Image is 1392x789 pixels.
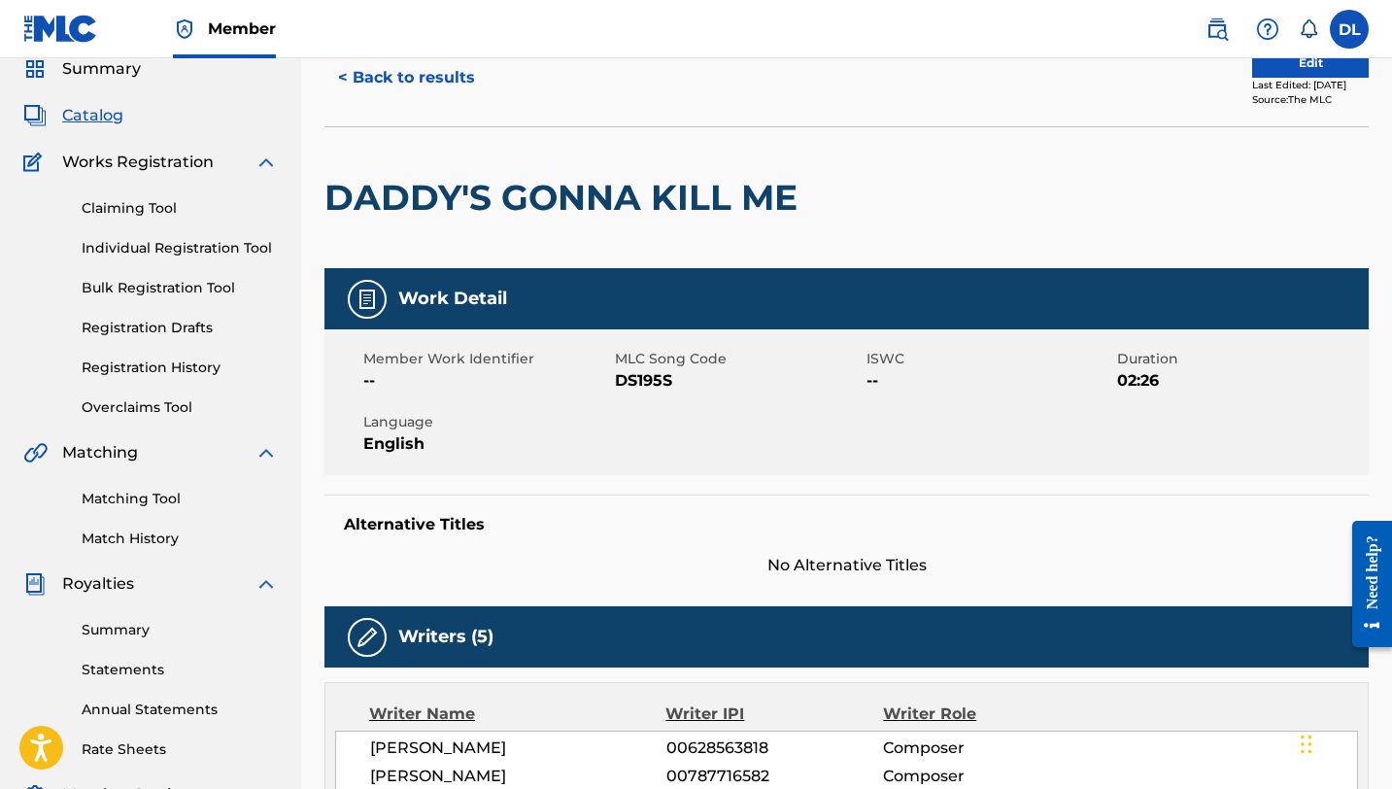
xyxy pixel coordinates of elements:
[208,17,276,40] span: Member
[356,288,379,311] img: Work Detail
[615,349,862,369] span: MLC Song Code
[255,572,278,596] img: expand
[324,554,1369,577] span: No Alternative Titles
[370,737,666,760] span: [PERSON_NAME]
[1252,78,1369,92] div: Last Edited: [DATE]
[1252,92,1369,107] div: Source: The MLC
[62,57,141,81] span: Summary
[23,441,48,464] img: Matching
[1117,369,1364,393] span: 02:26
[82,739,278,760] a: Rate Sheets
[23,104,47,127] img: Catalog
[82,620,278,640] a: Summary
[1301,715,1312,773] div: Drag
[398,626,493,648] h5: Writers (5)
[1330,10,1369,49] div: User Menu
[1198,10,1237,49] a: Public Search
[255,151,278,174] img: expand
[23,57,141,81] a: SummarySummary
[82,318,278,338] a: Registration Drafts
[1205,17,1229,41] img: search
[1295,696,1392,789] iframe: Chat Widget
[82,660,278,680] a: Statements
[344,515,1349,534] h5: Alternative Titles
[883,703,1081,726] div: Writer Role
[883,765,1080,788] span: Composer
[398,288,507,310] h5: Work Detail
[370,765,666,788] span: [PERSON_NAME]
[356,626,379,649] img: Writers
[369,703,665,726] div: Writer Name
[62,441,138,464] span: Matching
[615,369,862,393] span: DS195S
[666,765,884,788] span: 00787716582
[324,176,807,220] h2: DADDY'S GONNA KILL ME
[23,572,47,596] img: Royalties
[1299,19,1318,39] div: Notifications
[666,737,884,760] span: 00628563818
[82,278,278,298] a: Bulk Registration Tool
[82,489,278,509] a: Matching Tool
[62,104,123,127] span: Catalog
[1248,10,1287,49] div: Help
[363,349,610,369] span: Member Work Identifier
[363,432,610,456] span: English
[82,700,278,720] a: Annual Statements
[1338,505,1392,662] iframe: Resource Center
[23,57,47,81] img: Summary
[82,358,278,378] a: Registration History
[866,349,1113,369] span: ISWC
[62,151,214,174] span: Works Registration
[1252,49,1369,78] button: Edit
[82,529,278,549] a: Match History
[255,441,278,464] img: expand
[363,369,610,393] span: --
[866,369,1113,393] span: --
[23,15,98,43] img: MLC Logo
[665,703,883,726] div: Writer IPI
[324,53,489,102] button: < Back to results
[62,572,134,596] span: Royalties
[23,151,49,174] img: Works Registration
[1117,349,1364,369] span: Duration
[82,198,278,219] a: Claiming Tool
[1256,17,1279,41] img: help
[883,737,1080,760] span: Composer
[82,238,278,258] a: Individual Registration Tool
[363,412,610,432] span: Language
[23,104,123,127] a: CatalogCatalog
[173,17,196,41] img: Top Rightsholder
[82,397,278,418] a: Overclaims Tool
